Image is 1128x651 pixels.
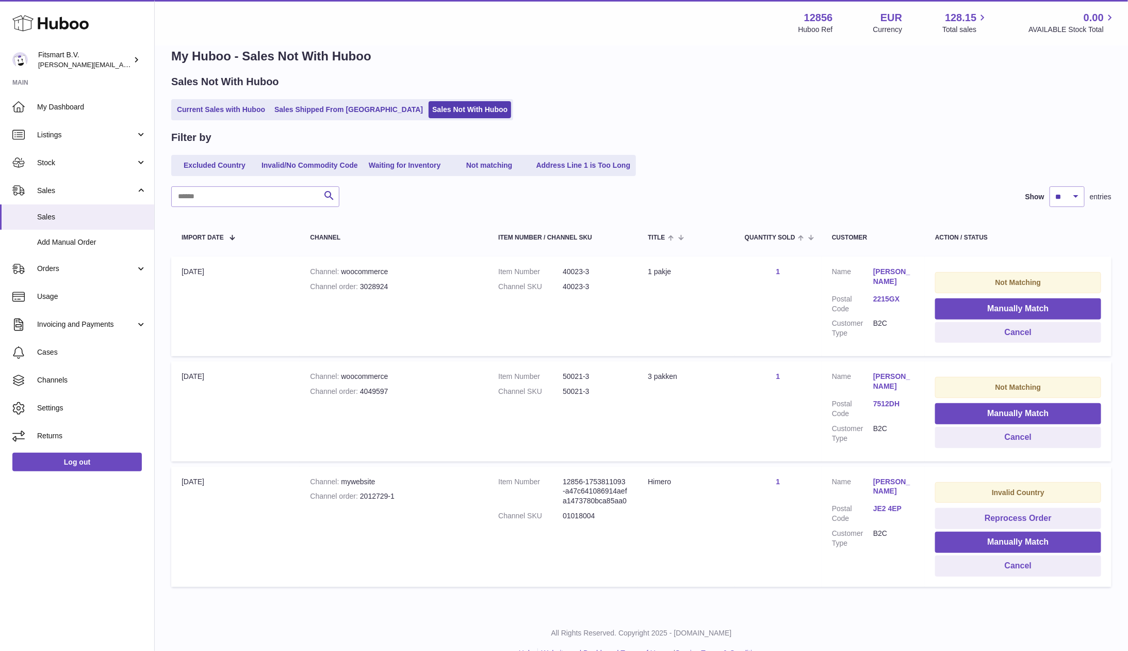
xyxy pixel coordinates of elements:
td: [DATE] [171,361,300,461]
dt: Customer Type [832,529,873,548]
button: Manually Match [935,403,1101,424]
div: mywebsite [310,477,478,487]
span: 128.15 [945,11,976,25]
strong: Not Matching [995,278,1041,287]
a: 0.00 AVAILABLE Stock Total [1028,11,1116,35]
strong: Invalid Country [992,488,1044,497]
dt: Name [832,267,873,289]
dt: Item Number [498,267,563,277]
button: Reprocess Order [935,508,1101,529]
div: Item Number / Channel SKU [498,234,627,241]
a: Address Line 1 is Too Long [533,157,634,174]
button: Cancel [935,555,1101,577]
strong: Channel order [310,492,360,500]
dt: Name [832,372,873,394]
span: Title [648,234,665,241]
dt: Customer Type [832,319,873,338]
span: Stock [37,158,136,168]
dt: Channel SKU [498,511,563,521]
img: jonathan@leaderoo.com [12,52,28,68]
span: AVAILABLE Stock Total [1028,25,1116,35]
dt: Postal Code [832,294,873,314]
strong: Channel order [310,282,360,291]
label: Show [1025,192,1044,202]
dt: Item Number [498,372,563,382]
span: Total sales [942,25,988,35]
dt: Item Number [498,477,563,506]
span: Import date [182,234,224,241]
dt: Postal Code [832,504,873,523]
strong: 12856 [804,11,833,25]
span: Usage [37,292,146,301]
button: Manually Match [935,532,1101,553]
div: Fitsmart B.V. [38,50,131,70]
a: 1 [776,478,780,486]
span: Sales [37,186,136,196]
div: Customer [832,234,914,241]
a: 128.15 Total sales [942,11,988,35]
dd: 40023-3 [563,282,627,292]
a: Sales Shipped From [GEOGRAPHIC_DATA] [271,101,427,118]
strong: Channel [310,478,341,486]
button: Cancel [935,322,1101,343]
dt: Postal Code [832,399,873,419]
span: Quantity Sold [745,234,795,241]
td: [DATE] [171,467,300,587]
h2: Sales Not With Huboo [171,75,279,89]
span: Listings [37,130,136,140]
h2: Filter by [171,131,211,145]
h1: My Huboo - Sales Not With Huboo [171,48,1111,65]
div: 3028924 [310,282,478,292]
dd: 40023-3 [563,267,627,277]
span: 0.00 [1084,11,1104,25]
span: Returns [37,431,146,441]
a: Excluded Country [173,157,256,174]
a: Current Sales with Huboo [173,101,269,118]
a: 7512DH [873,399,914,409]
span: My Dashboard [37,102,146,112]
div: 2012729-1 [310,491,478,501]
p: All Rights Reserved. Copyright 2025 - [DOMAIN_NAME] [163,628,1120,638]
span: Invoicing and Payments [37,320,136,329]
dt: Name [832,477,873,499]
div: Currency [873,25,903,35]
span: Sales [37,212,146,222]
dd: 50021-3 [563,372,627,382]
span: Cases [37,347,146,357]
a: 1 [776,372,780,380]
dd: B2C [873,529,914,548]
dd: B2C [873,319,914,338]
a: [PERSON_NAME] [873,372,914,391]
dt: Channel SKU [498,387,563,396]
strong: Not Matching [995,383,1041,391]
a: Waiting for Inventory [364,157,446,174]
strong: EUR [880,11,902,25]
span: Add Manual Order [37,237,146,247]
a: 2215GX [873,294,914,304]
div: 3 pakken [648,372,724,382]
dt: Customer Type [832,424,873,443]
div: Channel [310,234,478,241]
a: Not matching [448,157,531,174]
div: woocommerce [310,372,478,382]
div: Huboo Ref [798,25,833,35]
dt: Channel SKU [498,282,563,292]
span: Orders [37,264,136,274]
dd: B2C [873,424,914,443]
span: entries [1090,192,1111,202]
a: Invalid/No Commodity Code [258,157,362,174]
a: [PERSON_NAME] [873,267,914,287]
strong: Channel [310,267,341,276]
strong: Channel order [310,387,360,395]
td: [DATE] [171,257,300,356]
span: Channels [37,375,146,385]
div: 4049597 [310,387,478,396]
span: [PERSON_NAME][EMAIL_ADDRESS][DOMAIN_NAME] [38,60,207,69]
a: Log out [12,453,142,471]
button: Cancel [935,427,1101,448]
a: 1 [776,267,780,276]
strong: Channel [310,372,341,380]
span: Settings [37,403,146,413]
a: Sales Not With Huboo [429,101,511,118]
div: Himero [648,477,724,487]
